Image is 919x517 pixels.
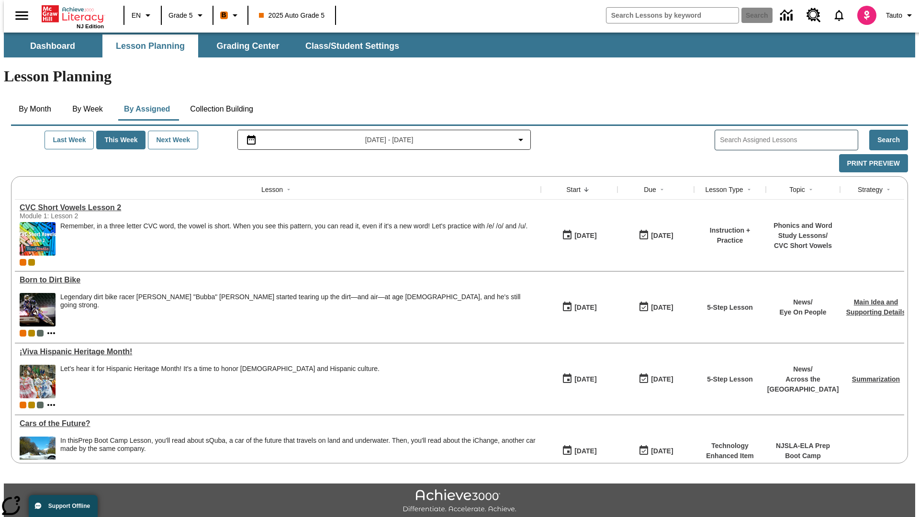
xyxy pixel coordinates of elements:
[148,131,198,149] button: Next Week
[779,307,826,317] p: Eye On People
[11,98,59,121] button: By Month
[60,437,536,453] div: In this
[858,185,883,194] div: Strategy
[882,7,919,24] button: Profile/Settings
[96,131,146,149] button: This Week
[606,8,739,23] input: search field
[42,4,104,23] a: Home
[699,225,761,246] p: Instruction + Practice
[771,221,835,241] p: Phonics and Word Study Lessons /
[883,184,894,195] button: Sort
[298,34,407,57] button: Class/Student Settings
[852,375,900,383] a: Summarization
[644,185,656,194] div: Due
[116,98,178,121] button: By Assigned
[656,184,668,195] button: Sort
[20,419,536,428] a: Cars of the Future? , Lessons
[365,135,414,145] span: [DATE] - [DATE]
[869,130,908,150] button: Search
[20,348,536,356] a: ¡Viva Hispanic Heritage Month! , Lessons
[45,327,57,339] button: Show more classes
[743,184,755,195] button: Sort
[651,302,673,314] div: [DATE]
[707,303,753,313] p: 5-Step Lesson
[651,373,673,385] div: [DATE]
[846,298,906,316] a: Main Idea and Supporting Details
[77,23,104,29] span: NJ Edition
[699,441,761,461] p: Technology Enhanced Item
[20,276,536,284] div: Born to Dirt Bike
[635,370,676,388] button: 09/21/25: Last day the lesson can be accessed
[827,3,852,28] a: Notifications
[20,259,26,266] div: Current Class
[222,9,226,21] span: B
[651,230,673,242] div: [DATE]
[60,365,380,398] div: Let's hear it for Hispanic Heritage Month! It's a time to honor Hispanic Americans and Hispanic c...
[574,445,596,457] div: [DATE]
[403,489,516,514] img: Achieve3000 Differentiate Accelerate Achieve
[242,134,527,146] button: Select the date range menu item
[720,133,858,147] input: Search Assigned Lessons
[45,399,57,411] button: Show more classes
[60,293,536,326] div: Legendary dirt bike racer James "Bubba" Stewart started tearing up the dirt—and air—at age 4, and...
[705,185,743,194] div: Lesson Type
[28,402,35,408] div: New 2025 class
[283,184,294,195] button: Sort
[20,437,56,470] img: High-tech automobile treading water.
[20,402,26,408] div: Current Class
[165,7,210,24] button: Grade: Grade 5, Select a grade
[20,348,536,356] div: ¡Viva Hispanic Heritage Month!
[559,226,600,245] button: 09/19/25: First time the lesson was available
[127,7,158,24] button: Language: EN, Select a language
[801,2,827,28] a: Resource Center, Will open in new tab
[707,374,753,384] p: 5-Step Lesson
[20,293,56,326] img: Motocross racer James Stewart flies through the air on his dirt bike.
[805,184,817,195] button: Sort
[261,185,283,194] div: Lesson
[116,41,185,52] span: Lesson Planning
[42,3,104,29] div: Home
[20,365,56,398] img: A photograph of Hispanic women participating in a parade celebrating Hispanic culture. The women ...
[839,154,908,173] button: Print Preview
[574,373,596,385] div: [DATE]
[779,297,826,307] p: News /
[789,185,805,194] div: Topic
[102,34,198,57] button: Lesson Planning
[37,402,44,408] div: OL 2025 Auto Grade 6
[182,98,261,121] button: Collection Building
[4,67,915,85] h1: Lesson Planning
[515,134,527,146] svg: Collapse Date Range Filter
[60,437,536,452] testabrev: Prep Boot Camp Lesson, you'll read about sQuba, a car of the future that travels on land and unde...
[574,230,596,242] div: [DATE]
[566,185,581,194] div: Start
[886,11,902,21] span: Tauto
[20,203,536,212] div: CVC Short Vowels Lesson 2
[20,419,536,428] div: Cars of the Future?
[4,33,915,57] div: SubNavbar
[771,241,835,251] p: CVC Short Vowels
[200,34,296,57] button: Grading Center
[28,259,35,266] span: New 2025 class
[20,330,26,337] div: Current Class
[28,330,35,337] div: New 2025 class
[635,226,676,245] button: 09/19/25: Last day the lesson can be accessed
[767,374,839,394] p: Across the [GEOGRAPHIC_DATA]
[37,330,44,337] div: OL 2025 Auto Grade 6
[771,441,835,461] p: NJSLA-ELA Prep Boot Camp
[29,495,98,517] button: Support Offline
[651,445,673,457] div: [DATE]
[774,2,801,29] a: Data Center
[216,7,245,24] button: Boost Class color is orange. Change class color
[581,184,592,195] button: Sort
[60,437,536,470] span: In this Prep Boot Camp Lesson, you'll read about sQuba, a car of the future that travels on land ...
[60,222,527,256] div: Remember, in a three letter CVC word, the vowel is short. When you see this pattern, you can read...
[4,34,408,57] div: SubNavbar
[305,41,399,52] span: Class/Student Settings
